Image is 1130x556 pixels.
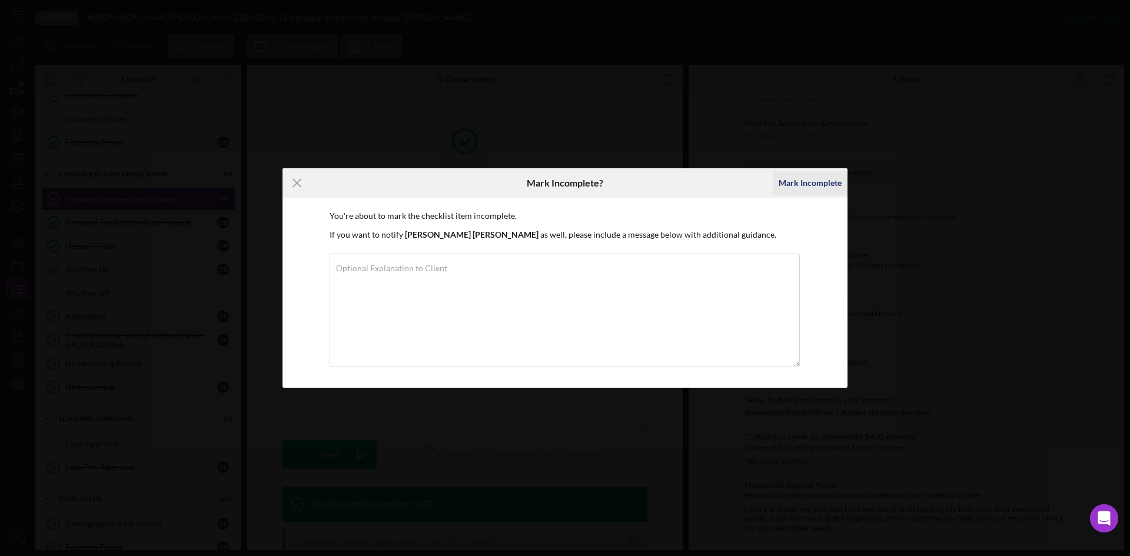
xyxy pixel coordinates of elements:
[330,209,800,222] p: You're about to mark the checklist item incomplete.
[405,229,539,239] b: [PERSON_NAME] [PERSON_NAME]
[773,171,847,195] button: Mark Incomplete
[330,228,800,241] p: If you want to notify as well, please include a message below with additional guidance.
[336,264,447,273] label: Optional Explanation to Client
[1090,504,1118,532] div: Open Intercom Messenger
[527,178,603,188] h6: Mark Incomplete?
[779,171,842,195] div: Mark Incomplete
